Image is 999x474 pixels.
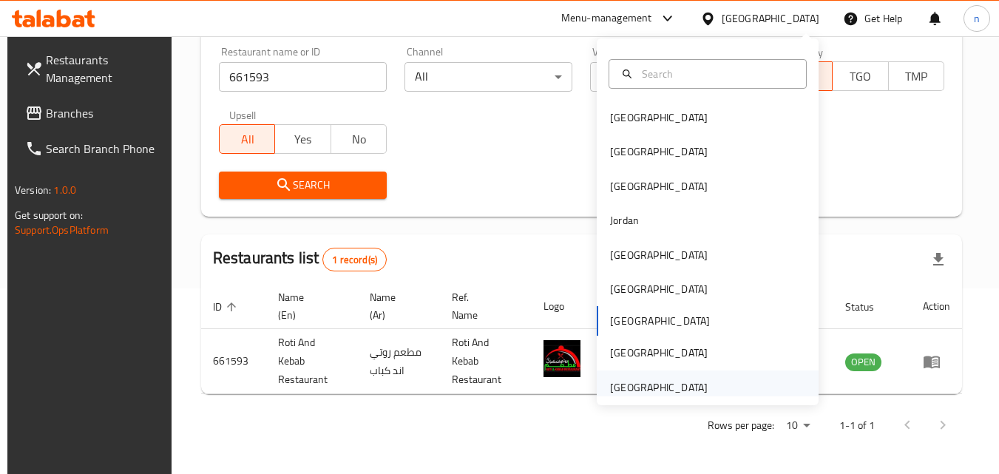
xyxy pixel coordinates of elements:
[440,329,532,394] td: Roti And Kebab Restaurant
[839,416,875,435] p: 1-1 of 1
[13,95,175,131] a: Branches
[53,180,76,200] span: 1.0.0
[15,220,109,240] a: Support.OpsPlatform
[404,62,572,92] div: All
[15,206,83,225] span: Get support on:
[15,180,51,200] span: Version:
[543,340,580,377] img: Roti And Kebab Restaurant
[213,247,387,271] h2: Restaurants list
[722,10,819,27] div: [GEOGRAPHIC_DATA]
[845,353,881,371] div: OPEN
[845,298,893,316] span: Status
[452,288,514,324] span: Ref. Name
[610,178,708,194] div: [GEOGRAPHIC_DATA]
[923,353,950,370] div: Menu
[13,42,175,95] a: Restaurants Management
[46,51,163,87] span: Restaurants Management
[226,129,269,150] span: All
[322,248,387,271] div: Total records count
[610,247,708,263] div: [GEOGRAPHIC_DATA]
[610,212,639,228] div: Jordan
[708,416,774,435] p: Rows per page:
[46,104,163,122] span: Branches
[610,143,708,160] div: [GEOGRAPHIC_DATA]
[974,10,980,27] span: n
[787,47,824,57] label: Delivery
[590,62,758,92] div: All
[636,66,797,82] input: Search
[219,62,387,92] input: Search for restaurant name or ID..
[610,109,708,126] div: [GEOGRAPHIC_DATA]
[845,353,881,370] span: OPEN
[911,284,962,329] th: Action
[278,288,340,324] span: Name (En)
[213,298,241,316] span: ID
[337,129,381,150] span: No
[561,10,652,27] div: Menu-management
[323,253,386,267] span: 1 record(s)
[370,288,423,324] span: Name (Ar)
[358,329,441,394] td: مطعم روتي اند كباب
[895,66,938,87] span: TMP
[780,415,816,437] div: Rows per page:
[610,379,708,396] div: [GEOGRAPHIC_DATA]
[219,124,275,154] button: All
[839,66,882,87] span: TGO
[46,140,163,158] span: Search Branch Phone
[921,242,956,277] div: Export file
[610,281,708,297] div: [GEOGRAPHIC_DATA]
[274,124,331,154] button: Yes
[832,61,888,91] button: TGO
[231,176,375,194] span: Search
[610,345,708,361] div: [GEOGRAPHIC_DATA]
[281,129,325,150] span: Yes
[266,329,358,394] td: Roti And Kebab Restaurant
[219,172,387,199] button: Search
[201,284,962,394] table: enhanced table
[201,329,266,394] td: 661593
[331,124,387,154] button: No
[13,131,175,166] a: Search Branch Phone
[229,109,257,120] label: Upsell
[888,61,944,91] button: TMP
[532,284,598,329] th: Logo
